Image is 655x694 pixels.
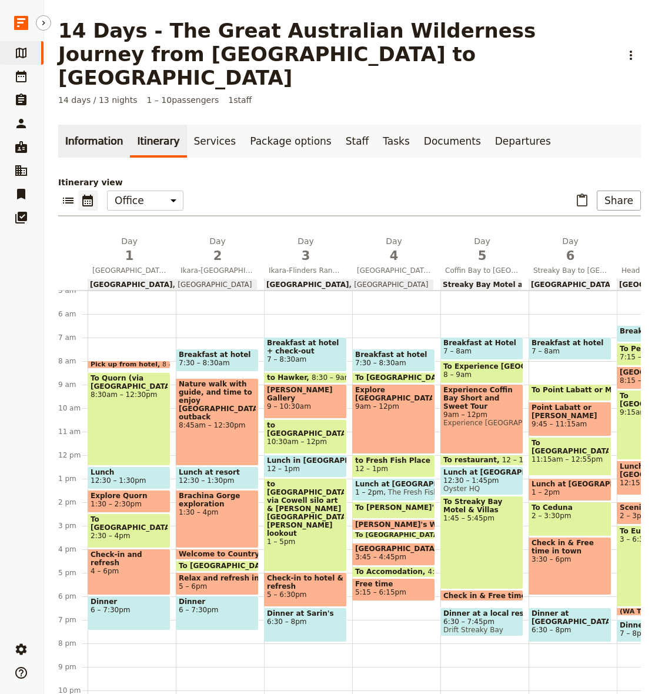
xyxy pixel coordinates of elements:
span: 1 – 2pm [355,488,383,496]
span: 2 – 3pm [620,512,648,520]
button: Share [597,191,641,211]
span: 6 – 7:30pm [179,606,256,614]
div: Lunch in [GEOGRAPHIC_DATA]12 – 1pm [264,455,347,478]
span: Experience Coffin Bay Short and Sweet Tour [443,386,520,411]
button: List view [58,191,78,211]
span: 9am – 12pm [443,411,520,419]
div: Pick up from hotel8 – 8:15am [88,361,171,369]
span: To [GEOGRAPHIC_DATA] [355,373,454,382]
span: Breakfast at Hotel [443,339,520,347]
span: 12:30 – 1:30pm [91,476,146,485]
span: 5:15 – 6:15pm [355,588,406,596]
span: 6 – 7:30pm [91,606,168,614]
div: [GEOGRAPHIC_DATA] [529,279,610,290]
a: Tasks [376,125,417,158]
span: [GEOGRAPHIC_DATA] [90,281,173,289]
span: 7 – 8:30am [267,355,344,363]
span: Streaky Bay to [GEOGRAPHIC_DATA] [529,266,612,275]
div: Brachina Gorge exploration1:30 – 4pm [176,490,259,548]
h1: 14 Days - The Great Australian Wilderness Journey from [GEOGRAPHIC_DATA] to [GEOGRAPHIC_DATA] [58,19,614,89]
span: 8:45am – 12:30pm [179,421,256,429]
div: Lunch at [GEOGRAPHIC_DATA]1 – 2pm [529,478,611,501]
div: Check-in to hotel & refresh5 – 6:30pm [264,572,347,607]
span: 1 staff [228,94,252,106]
h2: Day [533,235,607,265]
span: 9:45 – 11:15am [532,420,609,428]
button: Actions [621,45,641,65]
span: Lunch [91,468,168,476]
div: 5 pm [58,568,88,578]
div: Breakfast at Hotel7 – 8am [440,337,523,360]
span: Lunch at [GEOGRAPHIC_DATA] [532,480,609,488]
span: 2 [181,247,255,265]
div: 7 pm [58,615,88,625]
span: To [GEOGRAPHIC_DATA] [532,439,609,455]
span: to Hawker [267,373,312,382]
div: [PERSON_NAME]'s Way [352,519,435,530]
span: Breakfast at hotel [355,351,432,359]
span: Drift Streaky Bay [443,626,520,634]
span: Point Labatt or [PERSON_NAME] Haystacks [532,403,609,420]
div: 11 am [58,427,88,436]
span: Explore [GEOGRAPHIC_DATA] [355,386,432,402]
span: 11:15am – 12:55pm [532,455,609,463]
h2: Day [181,235,255,265]
span: 14 days / 13 nights [58,94,138,106]
button: Day4[GEOGRAPHIC_DATA] & Surrounds [352,235,440,279]
span: Check in & Free time [443,592,531,599]
h2: Day [445,235,519,265]
span: Breakfast at hotel [532,339,609,347]
div: Dinner at Sarin's6:30 – 8pm [264,608,347,642]
div: Point Labatt or [PERSON_NAME] Haystacks9:45 – 11:15am [529,402,611,436]
div: To Quorn (via [GEOGRAPHIC_DATA])8:30am – 12:30pm [88,372,171,466]
span: Ikara-[GEOGRAPHIC_DATA] [176,266,259,275]
button: Day3Ikara-Flinders Ranges to [GEOGRAPHIC_DATA] [264,235,352,279]
div: Dinner at [GEOGRAPHIC_DATA]6:30 – 8pm [529,608,611,642]
span: [GEOGRAPHIC_DATA] & Surrounds [352,266,436,275]
span: 12 – 1pm [267,465,300,473]
div: to [GEOGRAPHIC_DATA] via Cowell silo art & [PERSON_NAME][GEOGRAPHIC_DATA][PERSON_NAME] lookout1 –... [264,478,347,572]
div: 6 pm [58,592,88,601]
span: [GEOGRAPHIC_DATA] [173,281,252,289]
span: Dinner [91,598,168,606]
span: To Ceduna [532,503,609,512]
span: Dinner at [GEOGRAPHIC_DATA] [532,609,609,626]
span: 5 [445,247,519,265]
span: 8 – 8:15am [162,361,199,368]
span: 1:30 – 2:30pm [91,500,142,508]
div: To [GEOGRAPHIC_DATA]2:30 – 4pm [88,513,171,548]
span: 6:30 – 7:45pm [443,618,520,626]
span: Streaky Bay Motel and Villas [443,281,557,289]
div: Streaky Bay Motel and Villas [440,279,522,290]
span: Oyster HQ [443,485,520,493]
div: 8 am [58,356,88,366]
div: Check in & Free time in town3:30 – 6pm [529,537,611,595]
span: 1 [92,247,166,265]
span: 6:30 – 8pm [267,618,344,626]
div: 12 pm [58,451,88,460]
button: Day5Coffin Bay to [GEOGRAPHIC_DATA] [440,235,529,279]
span: To Experience [GEOGRAPHIC_DATA] [443,362,520,371]
span: Coffin Bay to [GEOGRAPHIC_DATA] [440,266,524,275]
span: to Fresh Fish Place [355,456,432,465]
a: Services [187,125,243,158]
span: 2 – 3:30pm [532,512,609,520]
h2: Day [269,235,343,265]
span: 10:30am – 12pm [267,438,344,446]
div: 3 pm [58,521,88,530]
div: Lunch12:30 – 1:30pm [88,466,171,489]
span: 8 – 9am [443,371,472,379]
span: 7 – 8pm [620,629,648,638]
span: Check in & Free time in town [532,539,609,555]
h2: Day [92,235,166,265]
button: Day1[GEOGRAPHIC_DATA] to Ikara-Flinders Ranges [88,235,176,279]
span: Breakfast at hotel + check-out [267,339,344,355]
span: 7:30 – 8:30am [355,359,406,367]
div: Breakfast at hotel7:30 – 8:30am [352,349,435,372]
div: To [GEOGRAPHIC_DATA] [352,531,435,539]
div: To [GEOGRAPHIC_DATA]11:15am – 12:55pm [529,437,611,476]
span: [GEOGRAPHIC_DATA] [349,281,429,289]
span: Lunch at [GEOGRAPHIC_DATA] [355,480,432,488]
span: [GEOGRAPHIC_DATA] [531,281,614,289]
button: Paste itinerary item [572,191,592,211]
